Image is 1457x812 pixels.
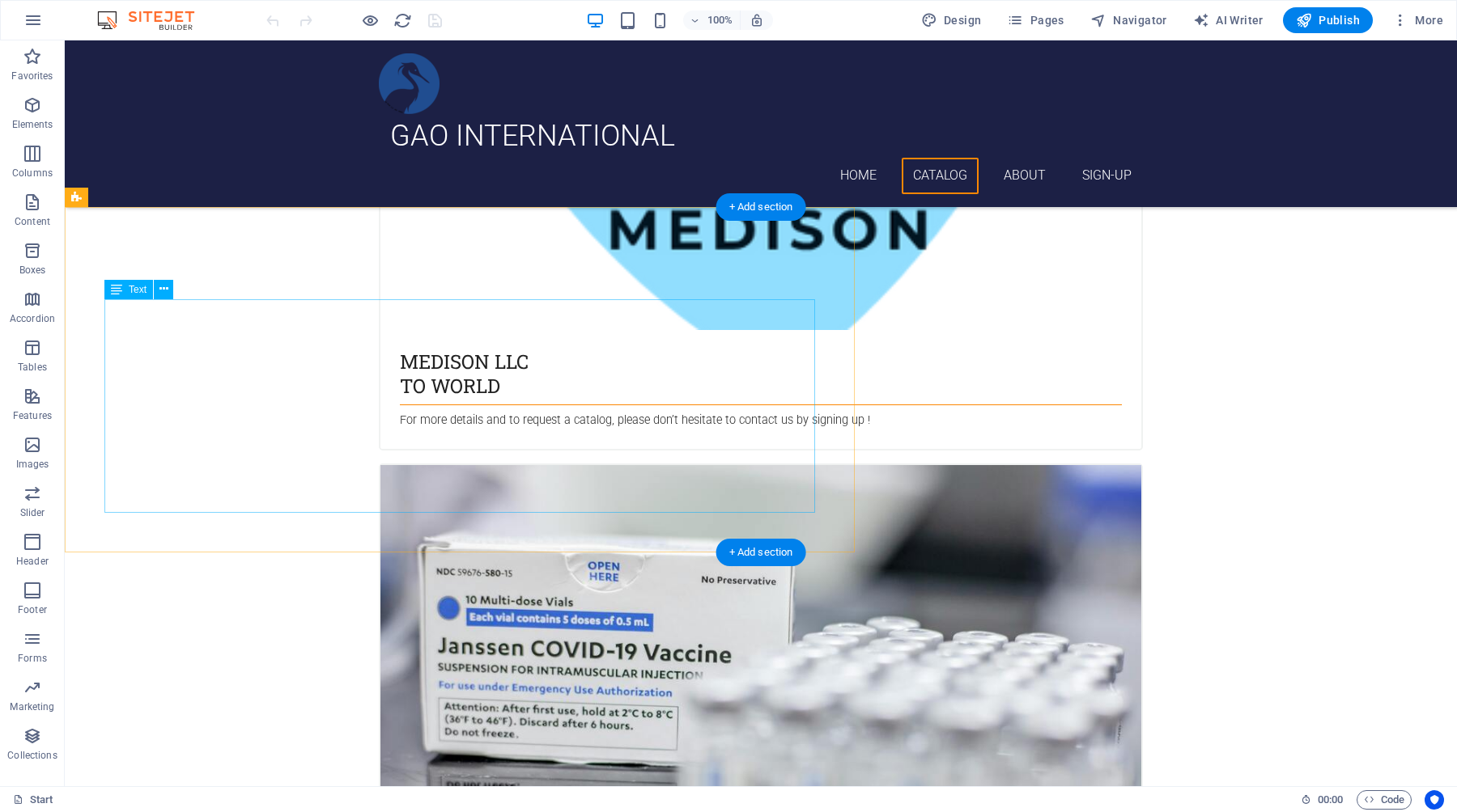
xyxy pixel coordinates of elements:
button: 100% [683,11,741,30]
span: Code [1364,790,1404,810]
h6: 100% [707,11,733,30]
i: On resize automatically adjust zoom level to fit chosen device. [750,13,764,27]
p: Footer [18,603,47,616]
i: Reload page [393,11,412,30]
p: Forms [18,652,47,665]
div: Design (Ctrl+Alt+Y) [915,7,988,33]
button: Code [1357,790,1412,810]
p: Favorites [11,70,53,82]
span: : [1329,793,1332,806]
img: Editor Logo [93,11,215,30]
span: Navigator [1090,12,1167,28]
button: Pages [1000,7,1070,33]
button: Navigator [1084,7,1174,33]
p: Features [13,409,52,422]
div: + Add section [716,539,806,566]
h6: Session time [1301,790,1344,810]
p: Columns [12,167,53,180]
p: Tables [18,361,47,374]
p: Content [15,215,50,228]
button: Publish [1283,7,1373,33]
p: Images [16,458,49,471]
p: Accordion [10,312,55,325]
div: + Add section [716,193,806,221]
span: Text [129,285,147,294]
p: Header [16,555,49,568]
button: Usercentrics [1425,790,1444,810]
span: Design [921,12,982,28]
span: More [1392,12,1443,28]
p: Marketing [10,700,54,713]
p: Boxes [19,264,46,277]
a: Click to cancel selection. Double-click to open Pages [13,790,53,810]
button: More [1386,7,1450,33]
button: AI Writer [1187,7,1270,33]
button: Click here to leave preview mode and continue editing [360,11,380,30]
p: Elements [12,118,53,131]
span: Publish [1296,12,1360,28]
span: Pages [1007,12,1064,28]
span: 00 00 [1318,790,1343,810]
button: Design [915,7,988,33]
p: Slider [20,506,45,519]
button: reload [393,11,412,30]
p: Collections [7,749,57,762]
span: AI Writer [1193,12,1264,28]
